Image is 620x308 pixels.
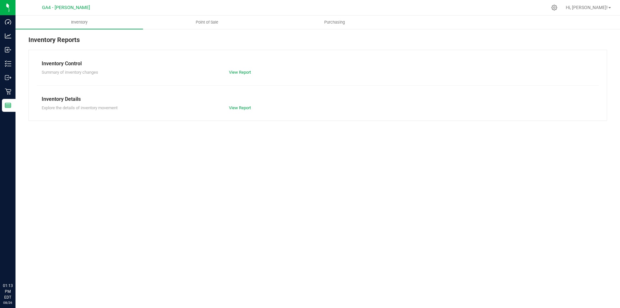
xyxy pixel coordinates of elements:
div: Inventory Control [42,60,594,68]
a: View Report [229,105,251,110]
inline-svg: Retail [5,88,11,95]
span: Inventory [62,19,96,25]
span: GA4 - [PERSON_NAME] [42,5,90,10]
a: Point of Sale [143,16,271,29]
div: Inventory Reports [28,35,607,50]
inline-svg: Dashboard [5,19,11,25]
a: View Report [229,70,251,75]
span: Explore the details of inventory movement [42,105,118,110]
inline-svg: Inventory [5,60,11,67]
span: Point of Sale [187,19,227,25]
p: 08/26 [3,300,13,305]
a: Purchasing [271,16,398,29]
inline-svg: Analytics [5,33,11,39]
div: Inventory Details [42,95,594,103]
inline-svg: Outbound [5,74,11,81]
span: Purchasing [315,19,354,25]
inline-svg: Reports [5,102,11,109]
a: Inventory [15,16,143,29]
span: Summary of inventory changes [42,70,98,75]
span: Hi, [PERSON_NAME]! [566,5,608,10]
iframe: Resource center [6,256,26,276]
inline-svg: Inbound [5,47,11,53]
p: 01:13 PM EDT [3,283,13,300]
div: Manage settings [550,5,558,11]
